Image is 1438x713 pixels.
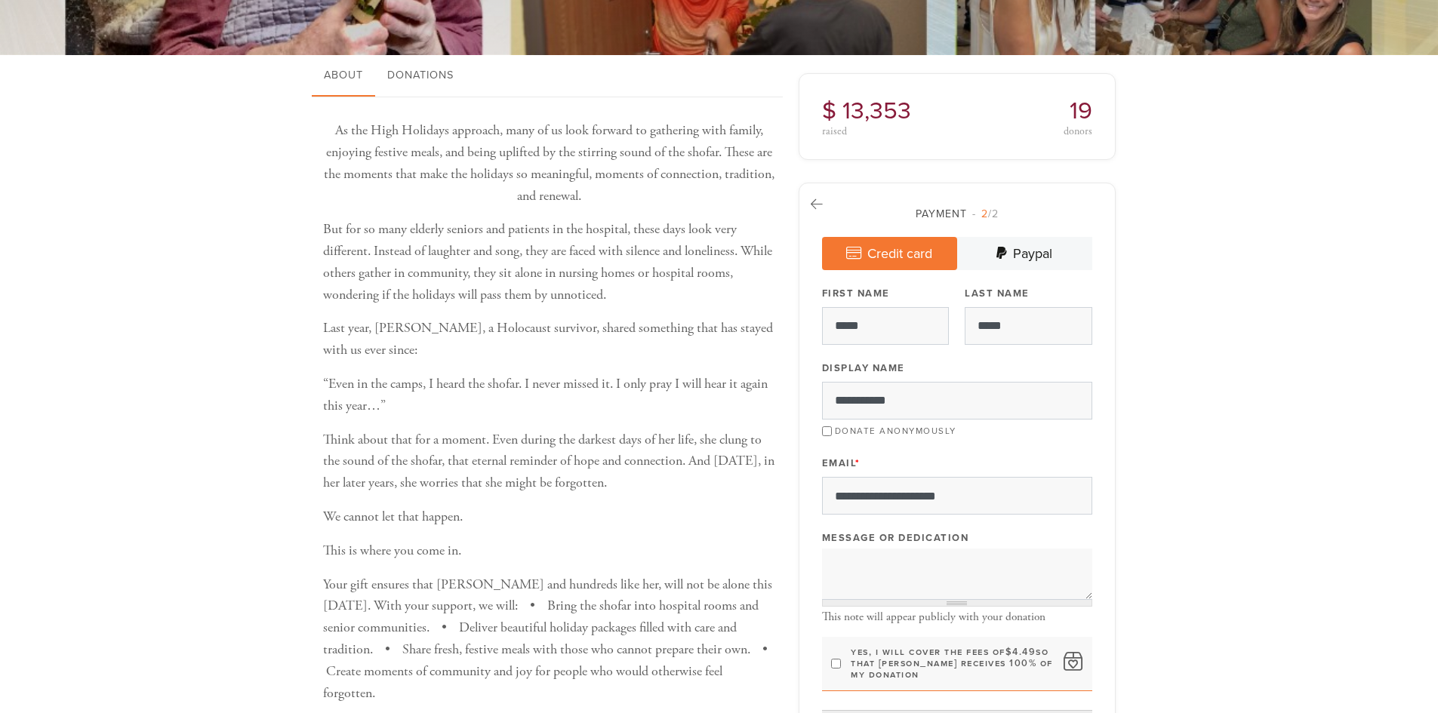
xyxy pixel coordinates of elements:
label: Last Name [965,287,1030,300]
a: Paypal [957,237,1092,270]
p: Think about that for a moment. Even during the darkest days of her life, she clung to the sound o... [323,429,776,494]
span: $ [822,97,836,125]
p: Last year, [PERSON_NAME], a Holocaust survivor, shared something that has stayed with us ever since: [323,318,776,361]
span: 4.49 [1012,646,1036,658]
label: Display Name [822,361,905,375]
span: $ [1005,646,1013,658]
label: Donate Anonymously [835,426,956,436]
span: This field is required. [855,457,861,469]
p: “Even in the camps, I heard the shofar. I never missed it. I only pray I will hear it again this ... [323,373,776,417]
div: raised [822,126,953,137]
div: Payment [822,206,1092,222]
p: But for so many elderly seniors and patients in the hospital, these days look very different. Ins... [323,219,776,306]
p: Your gift ensures that [PERSON_NAME] and hundreds like her, will not be alone this [DATE]. With y... [323,574,776,705]
a: Credit card [822,237,957,270]
label: Message or dedication [822,531,969,545]
h2: 19 [962,97,1092,125]
p: As the High Holidays approach, many of us look forward to gathering with family, enjoying festive... [323,120,776,207]
span: /2 [972,207,999,220]
label: Yes, I will cover the fees of so that [PERSON_NAME] receives 100% of my donation [851,647,1054,681]
label: First Name [822,287,890,300]
span: 13,353 [842,97,911,125]
label: Email [822,456,861,470]
a: Donations [375,55,466,97]
p: This is where you come in. [323,540,776,562]
div: This note will appear publicly with your donation [822,610,1092,624]
a: About [312,55,375,97]
p: We cannot let that happen. [323,506,776,528]
span: 2 [981,207,988,220]
div: donors [962,126,1092,137]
